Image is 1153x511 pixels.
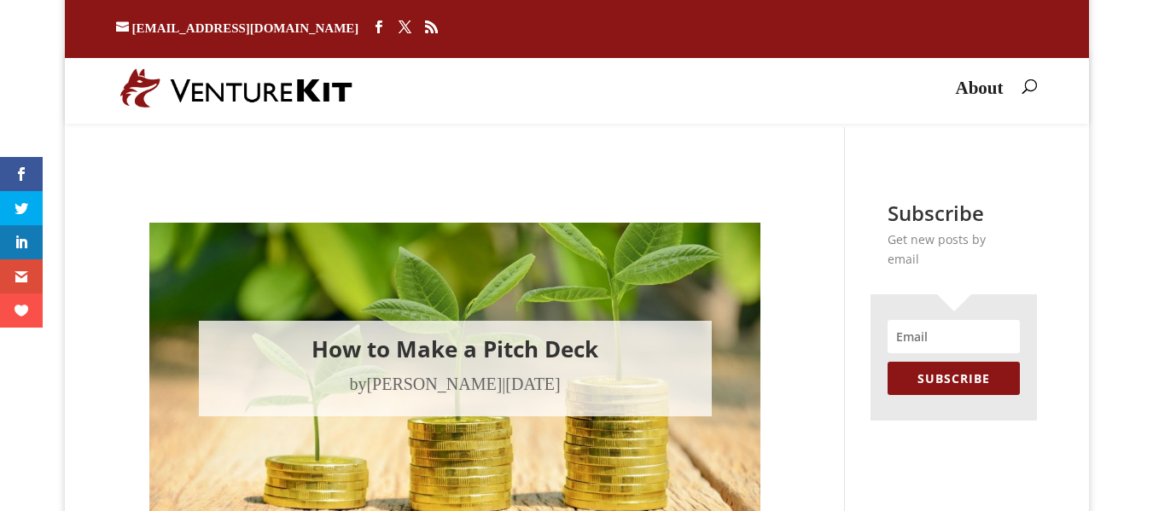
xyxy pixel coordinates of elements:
a: [EMAIL_ADDRESS][DOMAIN_NAME] [116,21,359,35]
p: Get new posts by email [888,230,1020,269]
a: [PERSON_NAME] [366,375,502,393]
p: by | [224,369,686,399]
h2: Subscribe [888,202,1020,224]
span: SUBSCRIBE [917,370,990,386]
a: About [955,82,1003,111]
span: [DATE] [505,375,560,393]
button: SUBSCRIBE [888,362,1020,395]
input: Email [888,320,1020,353]
h1: How to Make a Pitch Deck [224,338,686,369]
img: VentureKit [120,68,352,107]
